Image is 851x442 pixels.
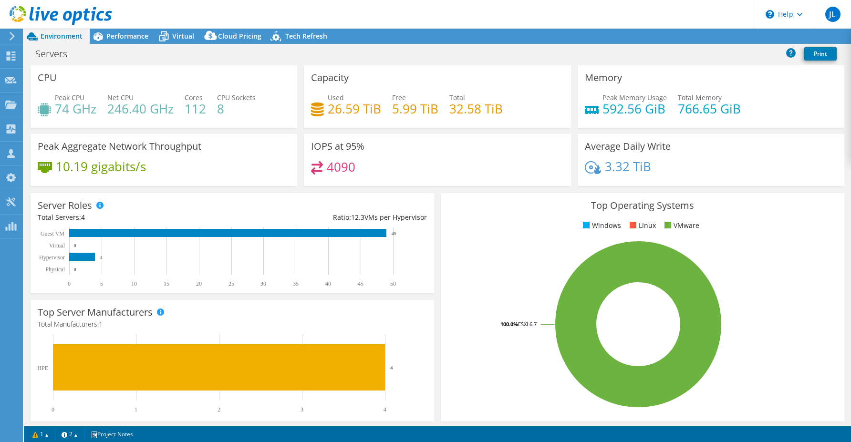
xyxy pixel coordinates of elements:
h4: 8 [217,103,256,114]
h3: Top Server Manufacturers [38,307,153,318]
span: 1 [99,319,103,329]
span: Virtual [172,31,194,41]
h4: 246.40 GHz [107,103,174,114]
h4: 74 GHz [55,103,96,114]
h3: Peak Aggregate Network Throughput [38,141,201,152]
span: 4 [81,213,85,222]
span: Cloud Pricing [218,31,261,41]
h3: Top Operating Systems [448,200,837,211]
h3: Server Roles [38,200,92,211]
tspan: ESXi 6.7 [518,320,537,328]
h4: 10.19 gigabits/s [56,161,146,172]
h1: Servers [31,49,82,59]
span: 12.3 [351,213,364,222]
h4: Total Manufacturers: [38,319,427,329]
text: 15 [164,280,169,287]
h4: 3.32 TiB [605,161,651,172]
text: 50 [390,280,396,287]
span: Net CPU [107,93,134,102]
h4: 4090 [327,162,355,172]
text: 0 [68,280,71,287]
a: 1 [26,428,55,440]
span: Cores [185,93,203,102]
div: Ratio: VMs per Hypervisor [232,212,427,223]
span: Environment [41,31,83,41]
li: Windows [581,220,621,231]
text: 4 [100,255,103,260]
text: 20 [196,280,202,287]
span: Total [449,93,465,102]
span: Used [328,93,344,102]
span: Free [392,93,406,102]
h4: 766.65 GiB [678,103,741,114]
text: 40 [325,280,331,287]
text: 35 [293,280,299,287]
text: Hypervisor [39,254,65,261]
span: CPU Sockets [217,93,256,102]
span: Peak Memory Usage [602,93,667,102]
text: 4 [390,365,393,370]
span: Peak CPU [55,93,84,102]
li: Linux [627,220,656,231]
text: 0 [52,406,54,413]
text: 5 [100,280,103,287]
text: 49 [392,231,396,236]
span: Tech Refresh [285,31,327,41]
h4: 5.99 TiB [392,103,438,114]
h3: Average Daily Write [585,141,671,152]
a: Project Notes [84,428,140,440]
a: Print [804,47,837,61]
h4: 32.58 TiB [449,103,503,114]
span: JL [825,7,841,22]
h3: CPU [38,72,57,83]
h3: IOPS at 95% [311,141,364,152]
svg: \n [766,10,774,19]
text: 0 [74,243,76,248]
text: 4 [384,406,386,413]
text: 10 [131,280,137,287]
span: Performance [106,31,148,41]
text: 0 [74,267,76,272]
text: 45 [358,280,363,287]
h4: 592.56 GiB [602,103,667,114]
text: 1 [135,406,137,413]
li: VMware [662,220,699,231]
text: 3 [301,406,303,413]
tspan: 100.0% [500,320,518,328]
text: 2 [218,406,220,413]
text: HPE [37,365,48,371]
text: 30 [260,280,266,287]
div: Total Servers: [38,212,232,223]
text: Guest VM [41,230,64,237]
h4: 26.59 TiB [328,103,381,114]
h3: Memory [585,72,622,83]
h4: 112 [185,103,206,114]
h3: Capacity [311,72,349,83]
text: Virtual [49,242,65,249]
a: 2 [55,428,84,440]
span: Total Memory [678,93,722,102]
text: 25 [228,280,234,287]
text: Physical [45,266,65,273]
